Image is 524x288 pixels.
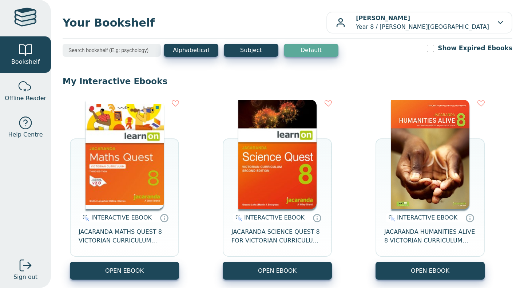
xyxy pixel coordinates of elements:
button: Subject [224,44,278,57]
p: Year 8 / [PERSON_NAME][GEOGRAPHIC_DATA] [356,14,489,31]
p: My Interactive Ebooks [63,76,512,87]
button: OPEN EBOOK [70,262,179,280]
label: Show Expired Ebooks [438,44,512,53]
img: fffb2005-5288-ea11-a992-0272d098c78b.png [238,100,317,209]
span: JACARANDA HUMANITIES ALIVE 8 VICTORIAN CURRICULUM LEARNON EBOOK 2E [384,228,476,245]
button: OPEN EBOOK [376,262,485,280]
span: Your Bookshelf [63,15,326,31]
img: interactive.svg [233,214,242,222]
span: JACARANDA MATHS QUEST 8 VICTORIAN CURRICULUM LEARNON EBOOK 3E [79,228,170,245]
img: c004558a-e884-43ec-b87a-da9408141e80.jpg [86,100,164,209]
img: interactive.svg [386,214,395,222]
b: [PERSON_NAME] [356,15,410,21]
button: Alphabetical [164,44,218,57]
button: [PERSON_NAME]Year 8 / [PERSON_NAME][GEOGRAPHIC_DATA] [326,12,512,33]
span: INTERACTIVE EBOOK [397,214,457,221]
span: Sign out [13,273,37,281]
span: Help Centre [8,130,43,139]
span: INTERACTIVE EBOOK [91,214,152,221]
img: bee2d5d4-7b91-e911-a97e-0272d098c78b.jpg [391,100,469,209]
span: INTERACTIVE EBOOK [244,214,305,221]
button: Default [284,44,338,57]
input: Search bookshelf (E.g: psychology) [63,44,161,57]
a: Interactive eBooks are accessed online via the publisher’s portal. They contain interactive resou... [465,213,474,222]
img: interactive.svg [80,214,90,222]
span: JACARANDA SCIENCE QUEST 8 FOR VICTORIAN CURRICULUM LEARNON 2E EBOOK [231,228,323,245]
span: Offline Reader [5,94,46,103]
span: Bookshelf [11,58,40,66]
a: Interactive eBooks are accessed online via the publisher’s portal. They contain interactive resou... [313,213,321,222]
button: OPEN EBOOK [223,262,332,280]
a: Interactive eBooks are accessed online via the publisher’s portal. They contain interactive resou... [160,213,168,222]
